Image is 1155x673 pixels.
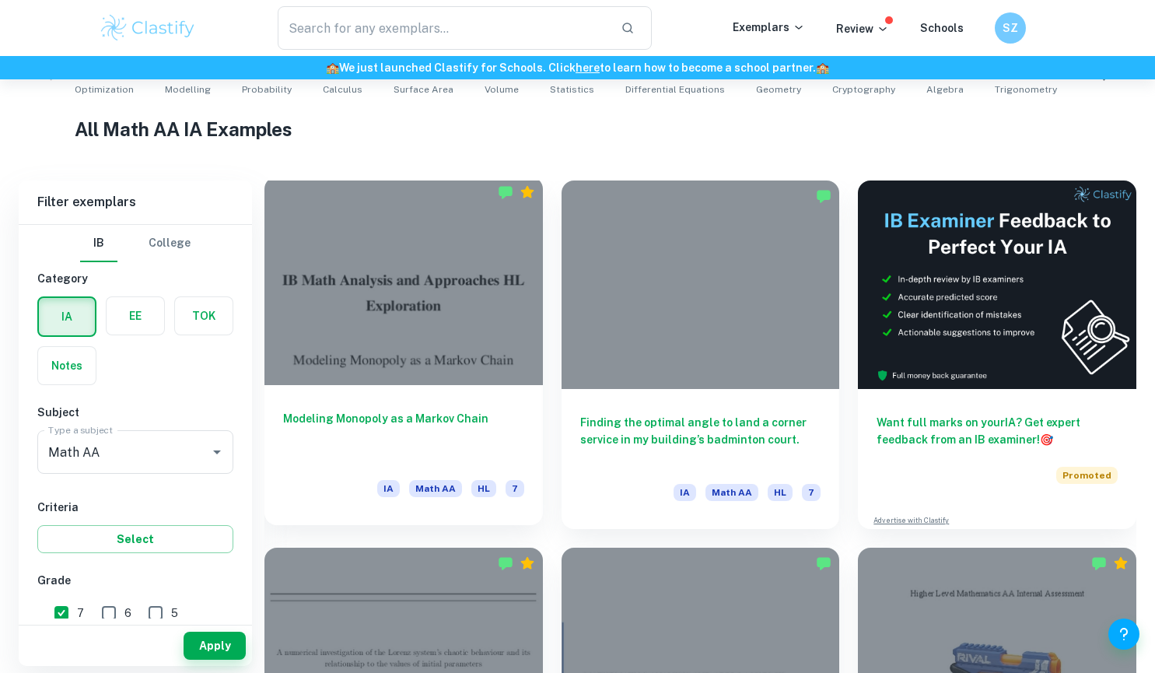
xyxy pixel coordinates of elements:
[498,184,513,200] img: Marked
[165,82,211,96] span: Modelling
[19,181,252,224] h6: Filter exemplars
[576,61,600,74] a: here
[873,515,949,526] a: Advertise with Clastify
[802,484,821,501] span: 7
[3,59,1152,76] h6: We just launched Clastify for Schools. Click to learn how to become a school partner.
[37,270,233,287] h6: Category
[377,480,400,497] span: IA
[520,556,535,571] div: Premium
[264,181,543,529] a: Modeling Monopoly as a Markov ChainIAMath AAHL7
[471,480,496,497] span: HL
[580,414,821,465] h6: Finding the optimal angle to land a corner service in my building’s badminton court.
[520,184,535,200] div: Premium
[283,410,524,461] h6: Modeling Monopoly as a Markov Chain
[124,605,131,622] span: 6
[1108,619,1139,650] button: Help and Feedback
[242,82,292,96] span: Probability
[1040,433,1053,446] span: 🎯
[171,605,178,622] span: 5
[278,6,609,50] input: Search for any exemplars...
[920,22,964,34] a: Schools
[39,298,95,335] button: IA
[858,181,1136,389] img: Thumbnail
[562,181,840,529] a: Finding the optimal angle to land a corner service in my building’s badminton court.IAMath AAHL7
[877,414,1118,448] h6: Want full marks on your IA ? Get expert feedback from an IB examiner!
[99,12,198,44] img: Clastify logo
[1113,556,1129,571] div: Premium
[836,20,889,37] p: Review
[175,297,233,335] button: TOK
[625,82,725,96] span: Differential Equations
[816,188,831,204] img: Marked
[733,19,805,36] p: Exemplars
[995,82,1057,96] span: Trigonometry
[1001,19,1019,37] h6: SZ
[80,225,191,262] div: Filter type choice
[37,499,233,516] h6: Criteria
[37,404,233,421] h6: Subject
[1056,467,1118,484] span: Promoted
[506,480,524,497] span: 7
[768,484,793,501] span: HL
[38,347,96,384] button: Notes
[756,82,801,96] span: Geometry
[926,82,964,96] span: Algebra
[80,225,117,262] button: IB
[75,82,134,96] span: Optimization
[550,82,594,96] span: Statistics
[326,61,339,74] span: 🏫
[107,297,164,335] button: EE
[394,82,453,96] span: Surface Area
[832,82,895,96] span: Cryptography
[674,484,696,501] span: IA
[77,605,84,622] span: 7
[858,181,1136,529] a: Want full marks on yourIA? Get expert feedback from an IB examiner!PromotedAdvertise with Clastify
[485,82,519,96] span: Volume
[498,556,513,571] img: Marked
[995,12,1026,44] button: SZ
[149,225,191,262] button: College
[409,480,462,497] span: Math AA
[1091,556,1107,571] img: Marked
[705,484,758,501] span: Math AA
[48,423,113,436] label: Type a subject
[816,61,829,74] span: 🏫
[184,632,246,660] button: Apply
[206,441,228,463] button: Open
[37,525,233,553] button: Select
[816,556,831,571] img: Marked
[37,572,233,589] h6: Grade
[75,115,1080,143] h1: All Math AA IA Examples
[323,82,362,96] span: Calculus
